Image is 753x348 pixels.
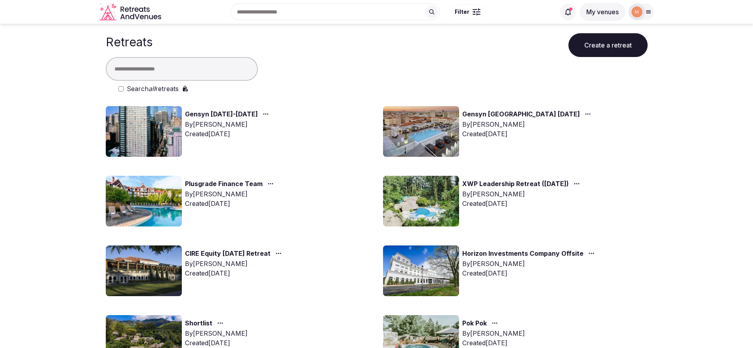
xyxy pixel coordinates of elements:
button: Create a retreat [568,33,648,57]
div: By [PERSON_NAME] [462,189,583,199]
div: By [PERSON_NAME] [185,189,277,199]
a: Pok Pok [462,318,487,329]
a: Horizon Investments Company Offsite [462,249,583,259]
div: Created [DATE] [462,199,583,208]
a: Visit the homepage [99,3,163,21]
div: By [PERSON_NAME] [462,120,594,129]
a: CIRE Equity [DATE] Retreat [185,249,271,259]
label: Search retreats [127,84,179,93]
div: Created [DATE] [185,129,272,139]
div: By [PERSON_NAME] [185,259,285,268]
button: My venues [580,3,625,21]
em: all [149,85,155,93]
div: Created [DATE] [462,268,598,278]
svg: Retreats and Venues company logo [99,3,163,21]
img: Top retreat image for the retreat: XWP Leadership Retreat (February 2026) [383,176,459,226]
a: My venues [580,8,625,16]
a: Gensyn [GEOGRAPHIC_DATA] [DATE] [462,109,580,120]
h1: Retreats [106,35,153,49]
div: Created [DATE] [462,338,525,348]
a: XWP Leadership Retreat ([DATE]) [462,179,569,189]
a: Plusgrade Finance Team [185,179,263,189]
img: Top retreat image for the retreat: Plusgrade Finance Team [106,176,182,226]
span: Filter [455,8,469,16]
img: marina [631,6,642,17]
div: Created [DATE] [185,338,248,348]
div: Created [DATE] [185,268,285,278]
div: By [PERSON_NAME] [185,120,272,129]
div: Created [DATE] [462,129,594,139]
a: Gensyn [DATE]-[DATE] [185,109,258,120]
a: Shortlist [185,318,212,329]
img: Top retreat image for the retreat: Gensyn November 9-14, 2025 [106,106,182,157]
button: Filter [450,4,486,19]
div: By [PERSON_NAME] [185,329,248,338]
div: Created [DATE] [185,199,277,208]
img: Top retreat image for the retreat: CIRE Equity February 2026 Retreat [106,245,182,296]
img: Top retreat image for the retreat: Horizon Investments Company Offsite [383,245,459,296]
div: By [PERSON_NAME] [462,259,598,268]
div: By [PERSON_NAME] [462,329,525,338]
img: Top retreat image for the retreat: Gensyn Lisbon November 2025 [383,106,459,157]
